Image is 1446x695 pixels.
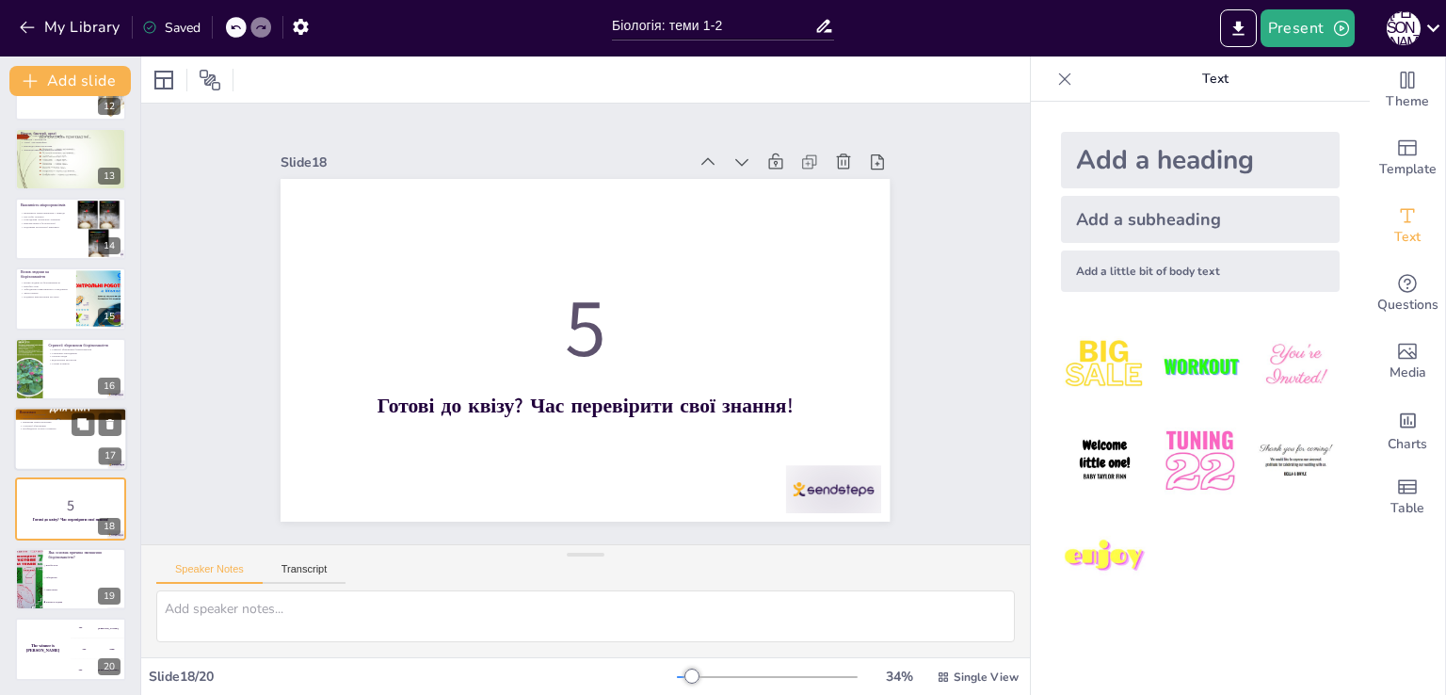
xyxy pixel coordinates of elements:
[1061,132,1340,188] div: Add a heading
[1061,417,1149,505] img: 4.jpeg
[1061,251,1340,292] div: Add a little bit of body text
[98,308,120,325] div: 15
[1061,513,1149,601] img: 7.jpeg
[72,412,94,435] button: Duplicate Slide
[71,618,126,638] div: 100
[15,128,126,190] div: 13
[21,295,71,299] p: Надмірне використання ресурсів
[48,550,120,560] p: Яка основна причина зменшення біорізноманіття?
[48,342,120,347] p: Стратегії збереження біорізноманіття
[14,12,128,42] button: My Library
[71,638,126,659] div: 200
[21,269,71,280] p: Вплив людини на біорізноманіття
[46,601,125,603] span: Діяльність людини
[1394,227,1421,248] span: Text
[21,284,71,288] p: Вирубка лісів
[142,19,201,37] div: Saved
[15,644,71,654] h4: The winner is [PERSON_NAME]
[1156,322,1244,410] img: 2.jpeg
[98,168,120,185] div: 13
[20,413,121,417] p: Підсумок презентації
[46,589,125,590] span: Зміна клімату
[48,362,120,365] p: Сталий розвиток
[1386,91,1429,112] span: Theme
[20,417,121,421] p: Важливість біорізноманіття
[312,271,860,385] p: 5
[612,12,814,40] input: Insert title
[20,420,121,424] p: Вивчення мікроорганізмів
[15,338,126,400] div: 16
[1252,322,1340,410] img: 3.jpeg
[98,98,120,115] div: 12
[20,428,121,431] p: Необхідність сталого розвитку
[1252,417,1340,505] img: 6.jpeg
[1379,159,1437,180] span: Template
[98,658,120,675] div: 20
[1370,328,1445,396] div: Add images, graphics, shapes or video
[15,267,126,330] div: 15
[1156,417,1244,505] img: 5.jpeg
[71,660,126,681] div: 300
[21,130,120,136] p: Віруси, бактерії, археї
[1387,11,1421,45] div: І [PERSON_NAME]
[156,563,263,584] button: Speaker Notes
[1080,57,1351,102] p: Text
[15,548,126,610] div: 19
[21,144,120,148] p: Взаємодія мікроорганізмів
[281,154,686,171] div: Slide 18
[21,211,71,215] p: Важливість мікроорганізмів у природі
[1061,322,1149,410] img: 1.jpeg
[1370,463,1445,531] div: Add a table
[21,221,71,225] p: Використання в біотехнології
[378,392,793,419] strong: Готові до квізу? Час перевірити свої знання!
[199,69,221,91] span: Position
[1370,192,1445,260] div: Add text boxes
[21,137,120,141] p: Бактерії - прокаріоти
[98,378,120,395] div: 16
[1370,396,1445,463] div: Add charts and graphs
[21,218,71,222] p: Розкладання органічних залишків
[99,448,121,465] div: 17
[46,564,125,566] span: Вирубка лісів
[149,65,179,95] div: Layout
[109,648,114,651] div: Jaap
[149,668,677,686] div: Slide 18 / 20
[48,354,120,358] p: Охорона видів
[21,215,71,218] p: Кругообіг речовин
[1061,196,1340,243] div: Add a subheading
[1220,9,1257,47] button: Export to PowerPoint
[1377,295,1438,315] span: Questions
[1370,124,1445,192] div: Add ready made slides
[1387,9,1421,47] button: І [PERSON_NAME]
[48,347,120,351] p: Стратегії збереження біорізноманіття
[48,351,120,355] p: Створення заповідників
[876,668,922,686] div: 34 %
[21,288,71,292] p: Забруднення навколишнього середовища
[14,407,127,471] div: 17
[21,140,120,144] p: Археї - екстремофіли
[9,66,131,96] button: Add slide
[21,148,120,152] p: Значення вивчення мікроорганізмів
[98,237,120,254] div: 14
[98,518,120,535] div: 18
[1390,363,1426,383] span: Media
[263,563,346,584] button: Transcript
[1370,260,1445,328] div: Get real-time input from your audience
[21,282,71,285] p: Вплив людини на біорізноманіття
[21,292,71,296] p: Зміна клімату
[1390,498,1424,519] span: Table
[15,198,126,260] div: 14
[98,588,120,605] div: 19
[21,225,71,229] p: Підтримка екологічної рівноваги
[99,412,121,435] button: Delete Slide
[21,202,71,208] p: Важливість мікроорганізмів
[15,618,126,680] div: 20
[1388,434,1427,455] span: Charts
[1370,57,1445,124] div: Change the overall theme
[1261,9,1355,47] button: Present
[15,477,126,540] div: 18
[21,494,120,515] p: 5
[954,670,1019,685] span: Single View
[33,517,108,522] strong: Готові до квізу? Час перевірити свої знання!
[20,410,121,415] p: Висновки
